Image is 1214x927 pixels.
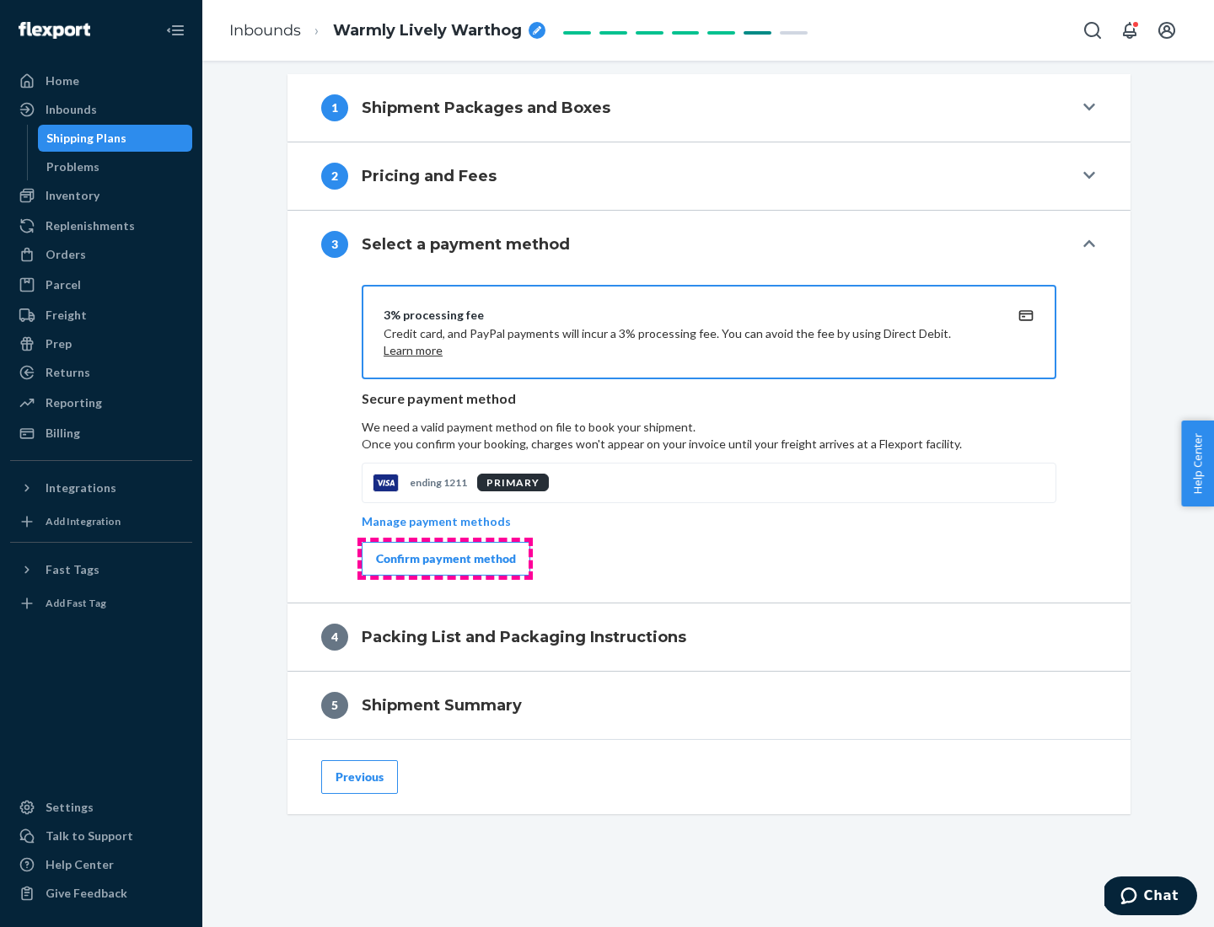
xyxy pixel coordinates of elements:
[10,182,192,209] a: Inventory
[287,211,1131,278] button: 3Select a payment method
[10,851,192,878] a: Help Center
[362,97,610,119] h4: Shipment Packages and Boxes
[362,165,497,187] h4: Pricing and Fees
[10,389,192,416] a: Reporting
[46,246,86,263] div: Orders
[38,125,193,152] a: Shipping Plans
[46,307,87,324] div: Freight
[46,480,116,496] div: Integrations
[10,330,192,357] a: Prep
[10,271,192,298] a: Parcel
[362,694,522,716] h4: Shipment Summary
[362,419,1056,453] p: We need a valid payment method on file to book your shipment.
[46,799,94,816] div: Settings
[362,626,686,648] h4: Packing List and Packaging Instructions
[10,508,192,535] a: Add Integration
[1113,13,1147,47] button: Open notifications
[46,394,102,411] div: Reporting
[10,556,192,583] button: Fast Tags
[10,302,192,329] a: Freight
[1076,13,1109,47] button: Open Search Box
[46,130,126,147] div: Shipping Plans
[1104,876,1197,919] iframe: Opens a widget where you can chat to one of our agents
[321,231,348,258] div: 3
[321,163,348,190] div: 2
[287,142,1131,210] button: 2Pricing and Fees
[158,13,192,47] button: Close Navigation
[10,823,192,849] button: Talk to Support
[46,217,135,234] div: Replenishments
[10,474,192,501] button: Integrations
[384,342,443,359] button: Learn more
[46,364,90,381] div: Returns
[46,828,133,844] div: Talk to Support
[46,187,99,204] div: Inventory
[46,72,79,89] div: Home
[46,514,121,528] div: Add Integration
[10,96,192,123] a: Inbounds
[10,359,192,386] a: Returns
[362,436,1056,453] p: Once you confirm your booking, charges won't appear on your invoice until your freight arrives at...
[46,335,72,352] div: Prep
[287,672,1131,739] button: 5Shipment Summary
[362,233,570,255] h4: Select a payment method
[19,22,90,39] img: Flexport logo
[216,6,559,56] ol: breadcrumbs
[287,603,1131,671] button: 4Packing List and Packaging Instructions
[1181,421,1214,506] button: Help Center
[46,101,97,118] div: Inbounds
[10,212,192,239] a: Replenishments
[46,885,127,902] div: Give Feedback
[46,561,99,578] div: Fast Tags
[362,513,511,530] p: Manage payment methods
[321,624,348,651] div: 4
[10,67,192,94] a: Home
[38,153,193,180] a: Problems
[229,21,301,40] a: Inbounds
[10,241,192,268] a: Orders
[384,307,994,324] div: 3% processing fee
[46,856,114,873] div: Help Center
[410,475,467,490] p: ending 1211
[321,94,348,121] div: 1
[477,474,549,491] div: PRIMARY
[46,596,106,610] div: Add Fast Tag
[362,542,530,576] button: Confirm payment method
[362,389,1056,409] p: Secure payment method
[384,325,994,359] p: Credit card, and PayPal payments will incur a 3% processing fee. You can avoid the fee by using D...
[321,692,348,719] div: 5
[333,20,522,42] span: Warmly Lively Warthog
[10,420,192,447] a: Billing
[287,74,1131,142] button: 1Shipment Packages and Boxes
[321,760,398,794] button: Previous
[46,158,99,175] div: Problems
[1150,13,1184,47] button: Open account menu
[10,880,192,907] button: Give Feedback
[10,590,192,617] a: Add Fast Tag
[46,276,81,293] div: Parcel
[10,794,192,821] a: Settings
[46,425,80,442] div: Billing
[376,550,516,567] div: Confirm payment method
